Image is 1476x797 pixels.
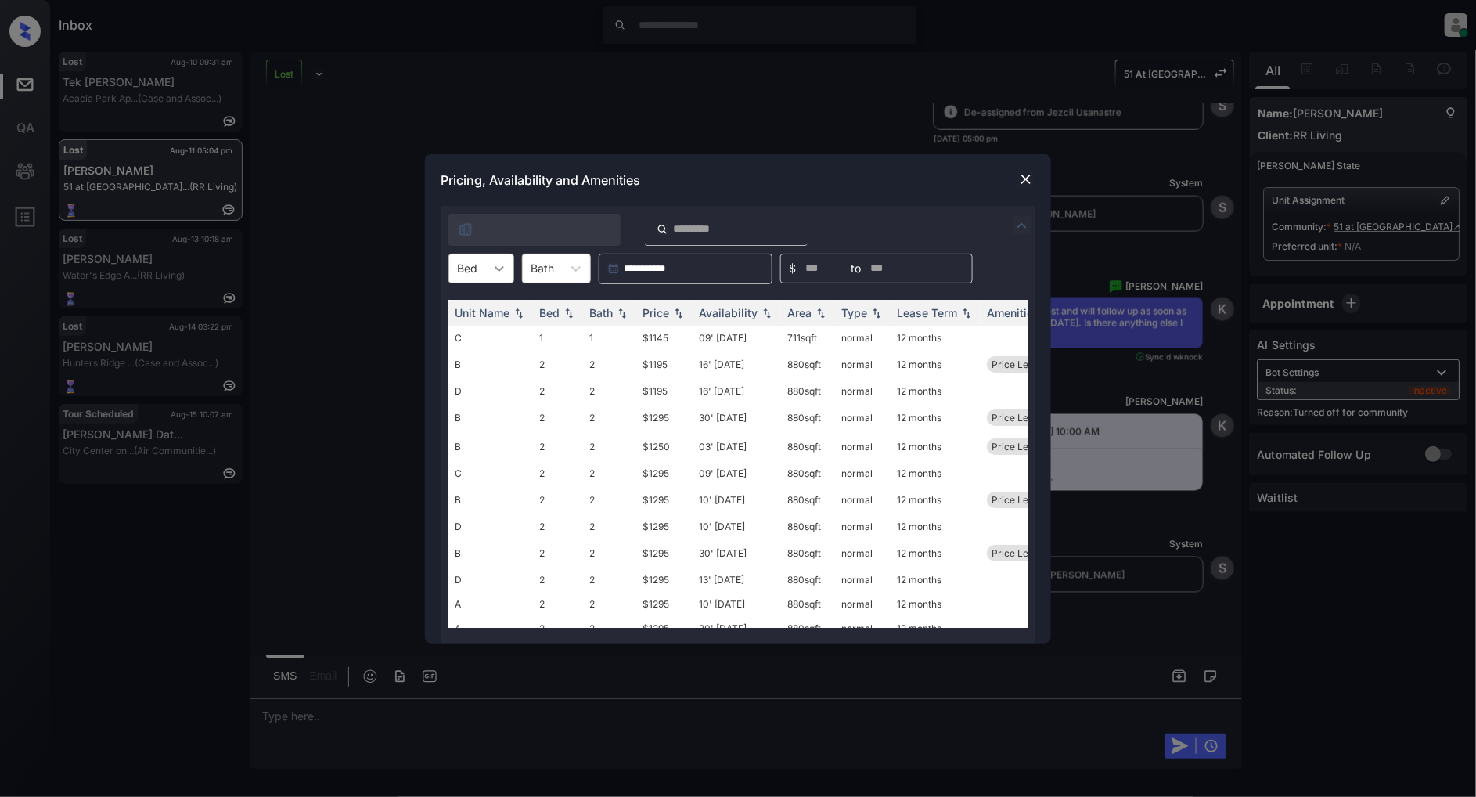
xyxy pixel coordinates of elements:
td: 2 [583,539,636,568]
td: A [448,592,533,616]
td: 2 [533,592,583,616]
td: C [448,326,533,350]
td: normal [835,568,891,592]
td: 2 [533,461,583,485]
td: 880 sqft [781,403,835,432]
td: 2 [583,568,636,592]
td: 880 sqft [781,350,835,379]
td: 2 [583,514,636,539]
td: 12 months [891,485,981,514]
img: icon-zuma [1013,216,1031,235]
td: B [448,350,533,379]
td: 2 [533,403,583,432]
td: 09' [DATE] [693,326,781,350]
td: normal [835,326,891,350]
td: 16' [DATE] [693,379,781,403]
span: Price Leader [992,547,1049,559]
td: 2 [583,485,636,514]
td: normal [835,461,891,485]
img: sorting [671,307,686,318]
img: sorting [511,307,527,318]
td: 1 [583,326,636,350]
div: Lease Term [897,306,957,319]
td: 12 months [891,616,981,640]
td: $1145 [636,326,693,350]
td: 2 [583,592,636,616]
td: $1295 [636,592,693,616]
td: $1295 [636,539,693,568]
td: 03' [DATE] [693,432,781,461]
div: Area [787,306,812,319]
div: Pricing, Availability and Amenities [425,154,1051,206]
td: B [448,539,533,568]
td: D [448,379,533,403]
img: sorting [614,307,630,318]
div: Unit Name [455,306,509,319]
td: 880 sqft [781,432,835,461]
td: 880 sqft [781,379,835,403]
td: 12 months [891,568,981,592]
td: 2 [583,403,636,432]
td: 12 months [891,539,981,568]
td: normal [835,403,891,432]
td: $1295 [636,616,693,640]
img: icon-zuma [657,222,668,236]
td: normal [835,379,891,403]
td: normal [835,539,891,568]
td: 12 months [891,350,981,379]
span: Price Leader [992,412,1049,424]
td: 30' [DATE] [693,616,781,640]
td: $1295 [636,485,693,514]
span: Price Leader [992,441,1049,453]
td: 880 sqft [781,485,835,514]
td: C [448,461,533,485]
td: 12 months [891,379,981,403]
td: 2 [583,461,636,485]
td: 16' [DATE] [693,350,781,379]
td: 880 sqft [781,592,835,616]
td: 12 months [891,432,981,461]
td: 2 [583,350,636,379]
td: $1195 [636,379,693,403]
td: 10' [DATE] [693,592,781,616]
td: 13' [DATE] [693,568,781,592]
img: sorting [813,307,829,318]
img: sorting [561,307,577,318]
img: close [1018,171,1034,187]
td: normal [835,616,891,640]
td: 2 [533,485,583,514]
img: sorting [869,307,884,318]
td: 711 sqft [781,326,835,350]
td: D [448,568,533,592]
div: Price [643,306,669,319]
img: sorting [959,307,974,318]
td: A [448,616,533,640]
span: $ [789,260,796,277]
span: to [851,260,861,277]
td: 2 [583,379,636,403]
td: 2 [533,379,583,403]
td: 2 [533,432,583,461]
td: 12 months [891,403,981,432]
td: 880 sqft [781,568,835,592]
div: Type [841,306,867,319]
td: 2 [583,616,636,640]
td: 10' [DATE] [693,514,781,539]
td: normal [835,432,891,461]
div: Bath [589,306,613,319]
td: $1295 [636,568,693,592]
td: 880 sqft [781,539,835,568]
td: normal [835,592,891,616]
td: 2 [533,539,583,568]
td: 10' [DATE] [693,485,781,514]
td: 12 months [891,592,981,616]
td: 2 [533,616,583,640]
span: Price Leader [992,494,1049,506]
td: $1195 [636,350,693,379]
td: 1 [533,326,583,350]
td: 2 [533,568,583,592]
td: 12 months [891,461,981,485]
td: 12 months [891,326,981,350]
td: $1295 [636,514,693,539]
td: 880 sqft [781,514,835,539]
